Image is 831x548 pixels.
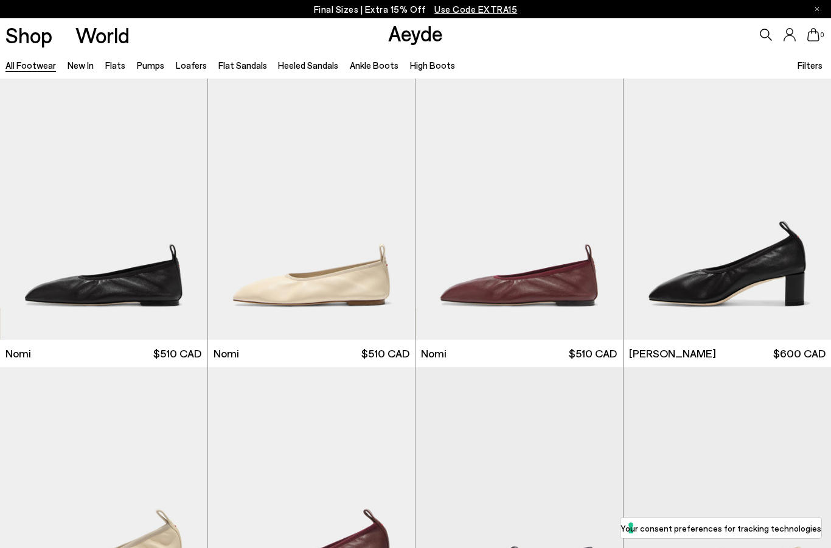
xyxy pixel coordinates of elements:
label: Your consent preferences for tracking technologies [621,522,821,535]
a: Pumps [137,60,164,71]
a: 0 [807,28,819,41]
span: Nomi [214,346,239,361]
span: 0 [819,32,826,38]
span: $510 CAD [361,346,409,361]
span: Nomi [5,346,31,361]
a: Flats [105,60,125,71]
a: All Footwear [5,60,56,71]
span: Nomi [421,346,447,361]
p: Final Sizes | Extra 15% Off [314,2,518,17]
a: Aeyde [388,20,443,46]
a: Nomi $510 CAD [208,340,415,367]
img: Nomi Ruched Flats [415,79,623,339]
a: Loafers [176,60,207,71]
a: Heeled Sandals [278,60,338,71]
span: $510 CAD [153,346,201,361]
a: World [75,24,130,46]
a: High Boots [410,60,455,71]
span: Filters [798,60,822,71]
a: Shop [5,24,52,46]
span: Navigate to /collections/ss25-final-sizes [434,4,517,15]
button: Your consent preferences for tracking technologies [621,518,821,538]
a: Ankle Boots [350,60,398,71]
a: Flat Sandals [218,60,267,71]
img: Nomi Ruched Flats [208,79,415,339]
span: $600 CAD [773,346,826,361]
a: New In [68,60,94,71]
span: [PERSON_NAME] [629,346,716,361]
a: Nomi $510 CAD [415,340,623,367]
span: $510 CAD [569,346,617,361]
